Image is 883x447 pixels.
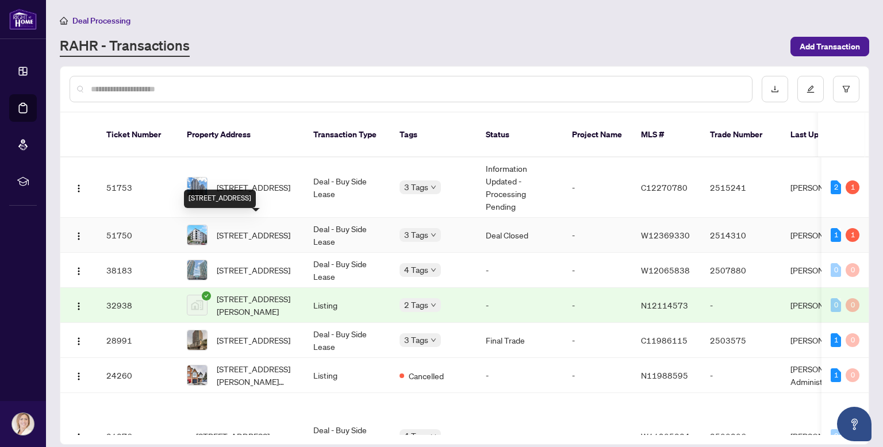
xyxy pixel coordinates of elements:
span: 3 Tags [404,228,428,241]
span: 3 Tags [404,180,428,194]
td: 24260 [97,358,178,393]
div: 1 [846,228,859,242]
td: Information Updated - Processing Pending [477,157,563,218]
button: Logo [70,331,88,349]
div: 1 [831,228,841,242]
td: Deal - Buy Side Lease [304,253,390,288]
img: Logo [74,267,83,276]
td: Deal Closed [477,218,563,253]
img: thumbnail-img [187,365,207,385]
th: Project Name [563,113,632,157]
div: 1 [831,333,841,347]
td: - [477,253,563,288]
img: Logo [74,302,83,311]
button: edit [797,76,824,102]
td: 28991 [97,323,178,358]
span: down [431,232,436,238]
button: Open asap [837,407,872,441]
td: - [563,253,632,288]
div: 0 [846,263,859,277]
td: 32938 [97,288,178,323]
div: 2 [831,180,841,194]
td: 2514310 [701,218,781,253]
span: [STREET_ADDRESS][PERSON_NAME] [217,292,295,318]
button: Logo [70,261,88,279]
td: [PERSON_NAME] [781,253,867,288]
img: Logo [74,337,83,346]
td: Deal - Buy Side Lease [304,218,390,253]
span: C11986115 [641,335,688,345]
span: 3 Tags [404,333,428,346]
td: [PERSON_NAME] [781,218,867,253]
span: [STREET_ADDRESS] [217,264,290,276]
span: W11905834 [641,431,690,441]
span: down [431,267,436,273]
span: down [431,433,436,439]
span: edit [807,85,815,93]
span: 4 Tags [404,429,428,442]
th: Transaction Type [304,113,390,157]
span: W12369330 [641,230,690,240]
img: thumbnail-img [187,295,207,315]
td: - [563,288,632,323]
span: C12270780 [641,182,688,192]
img: thumbnail-img [187,178,207,197]
img: Logo [74,232,83,241]
button: Logo [70,427,88,445]
td: Final Trade [477,323,563,358]
span: [STREET_ADDRESS] [217,334,290,346]
span: [STREET_ADDRESS] [217,181,290,194]
span: home [60,17,68,25]
span: [STREET_ADDRESS] [217,229,290,241]
td: - [563,323,632,358]
th: Tags [390,113,477,157]
span: 4 Tags [404,263,428,276]
div: 1 [831,368,841,382]
th: Last Updated By [781,113,867,157]
span: N11988595 [641,370,688,380]
th: Property Address [178,113,304,157]
div: 0 [831,298,841,312]
button: Logo [70,366,88,384]
td: [PERSON_NAME] Administrator [781,358,867,393]
div: 0 [846,368,859,382]
button: filter [833,76,859,102]
button: download [762,76,788,102]
img: Logo [74,184,83,193]
span: down [431,302,436,308]
td: - [701,288,781,323]
div: [STREET_ADDRESS] [184,190,256,208]
span: Add Transaction [800,37,860,56]
td: Deal - Buy Side Lease [304,157,390,218]
th: Status [477,113,563,157]
td: - [563,157,632,218]
img: Logo [74,372,83,381]
span: download [771,85,779,93]
div: 0 [846,298,859,312]
img: Profile Icon [12,413,34,435]
button: Logo [70,226,88,244]
td: - [563,358,632,393]
td: - [477,358,563,393]
span: filter [842,85,850,93]
td: 51750 [97,218,178,253]
img: thumbnail-img [187,225,207,245]
td: [PERSON_NAME] [781,288,867,323]
th: Trade Number [701,113,781,157]
td: Deal - Buy Side Lease [304,323,390,358]
span: down [431,184,436,190]
td: 2507880 [701,253,781,288]
td: 51753 [97,157,178,218]
td: 38183 [97,253,178,288]
td: - [477,288,563,323]
th: Ticket Number [97,113,178,157]
span: [STREET_ADDRESS] [196,430,270,442]
td: 2503575 [701,323,781,358]
th: MLS # [632,113,701,157]
img: logo [9,9,37,30]
td: Listing [304,358,390,393]
span: check-circle [202,291,211,300]
span: 2 Tags [404,298,428,311]
div: 0 [831,429,841,443]
td: - [563,218,632,253]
